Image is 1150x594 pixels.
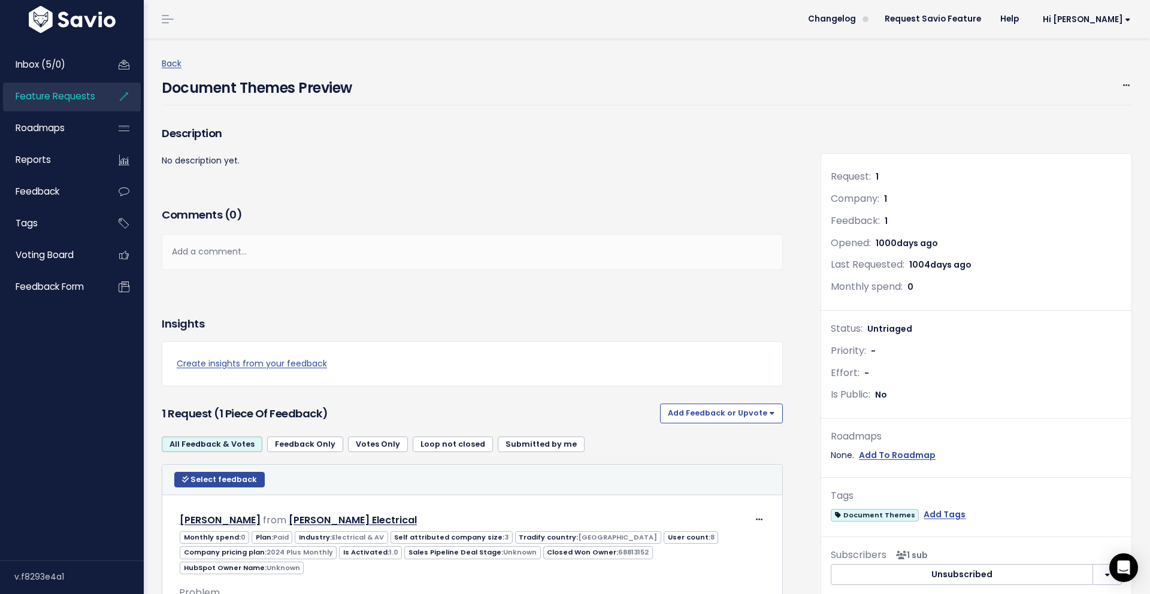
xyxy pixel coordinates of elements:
[267,437,343,452] a: Feedback Only
[876,237,938,249] span: 1000
[515,531,661,544] span: Tradify country:
[1109,553,1138,582] div: Open Intercom Messenger
[3,114,99,142] a: Roadmaps
[289,513,417,527] a: [PERSON_NAME] Electrical
[808,15,856,23] span: Changelog
[162,153,783,168] p: No description yet.
[3,273,99,301] a: Feedback form
[907,281,913,293] span: 0
[180,546,337,559] span: Company pricing plan:
[897,237,938,249] span: days ago
[162,57,181,69] a: Back
[859,448,936,463] a: Add To Roadmap
[332,532,384,542] span: Electrical & AV
[413,437,493,452] a: Loop not closed
[26,6,119,33] img: logo-white.9d6f32f41409.svg
[831,214,880,228] span: Feedback:
[831,344,866,357] span: Priority:
[991,10,1028,28] a: Help
[867,323,912,335] span: Untriaged
[162,71,352,99] h4: Document Themes Preview
[924,507,966,522] a: Add Tags
[180,531,249,544] span: Monthly spend:
[16,153,51,166] span: Reports
[267,563,300,572] span: Unknown
[909,259,972,271] span: 1004
[162,125,783,142] h3: Description
[1028,10,1140,29] a: Hi [PERSON_NAME]
[831,280,903,293] span: Monthly spend:
[498,437,585,452] a: Submitted by me
[504,532,509,542] span: 3
[3,210,99,237] a: Tags
[503,547,537,557] span: Unknown
[885,215,888,227] span: 1
[884,193,887,205] span: 1
[831,322,862,335] span: Status:
[3,241,99,269] a: Voting Board
[16,248,74,261] span: Voting Board
[263,513,286,527] span: from
[831,428,1122,445] div: Roadmaps
[3,178,99,205] a: Feedback
[14,561,144,592] div: v.f8293e4a1
[543,546,653,559] span: Closed Won Owner:
[891,549,928,561] span: <p><strong>Subscribers</strong><br><br> - Carolina Salcedo Claramunt<br> </p>
[16,90,95,102] span: Feature Requests
[162,437,262,452] a: All Feedback & Votes
[162,316,204,332] h3: Insights
[831,548,886,562] span: Subscribers
[16,280,84,293] span: Feedback form
[180,513,261,527] a: [PERSON_NAME]
[241,532,246,542] span: 0
[252,531,292,544] span: Plan:
[831,257,904,271] span: Last Requested:
[871,345,876,357] span: -
[660,404,783,423] button: Add Feedback or Upvote
[930,259,972,271] span: days ago
[831,507,919,522] a: Document Themes
[16,185,59,198] span: Feedback
[876,171,879,183] span: 1
[16,122,65,134] span: Roadmaps
[180,562,304,574] span: HubSpot Owner Name:
[162,234,783,269] div: Add a comment...
[339,546,402,559] span: Is Activated:
[3,146,99,174] a: Reports
[16,58,65,71] span: Inbox (5/0)
[190,474,257,484] span: Select feedback
[578,532,657,542] span: [GEOGRAPHIC_DATA]
[267,547,333,557] span: 2024 Plus Monthly
[174,472,265,487] button: Select feedback
[831,192,879,205] span: Company:
[831,169,871,183] span: Request:
[273,532,289,542] span: Paid
[618,547,649,557] span: 68813152
[295,531,388,544] span: Industry:
[831,564,1093,586] button: Unsubscribed
[177,356,768,371] a: Create insights from your feedback
[664,531,718,544] span: User count:
[831,366,860,380] span: Effort:
[831,448,1122,463] div: None.
[162,405,655,422] h3: 1 Request (1 piece of Feedback)
[162,207,783,223] h3: Comments ( )
[831,236,871,250] span: Opened:
[3,83,99,110] a: Feature Requests
[875,10,991,28] a: Request Savio Feature
[16,217,38,229] span: Tags
[391,531,513,544] span: Self attributed company size:
[875,389,887,401] span: No
[389,547,398,557] span: 1.0
[348,437,408,452] a: Votes Only
[831,387,870,401] span: Is Public:
[229,207,237,222] span: 0
[864,367,869,379] span: -
[1043,15,1131,24] span: Hi [PERSON_NAME]
[831,509,919,522] span: Document Themes
[710,532,715,542] span: 8
[831,487,1122,505] div: Tags
[3,51,99,78] a: Inbox (5/0)
[404,546,540,559] span: Sales Pipeline Deal Stage:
